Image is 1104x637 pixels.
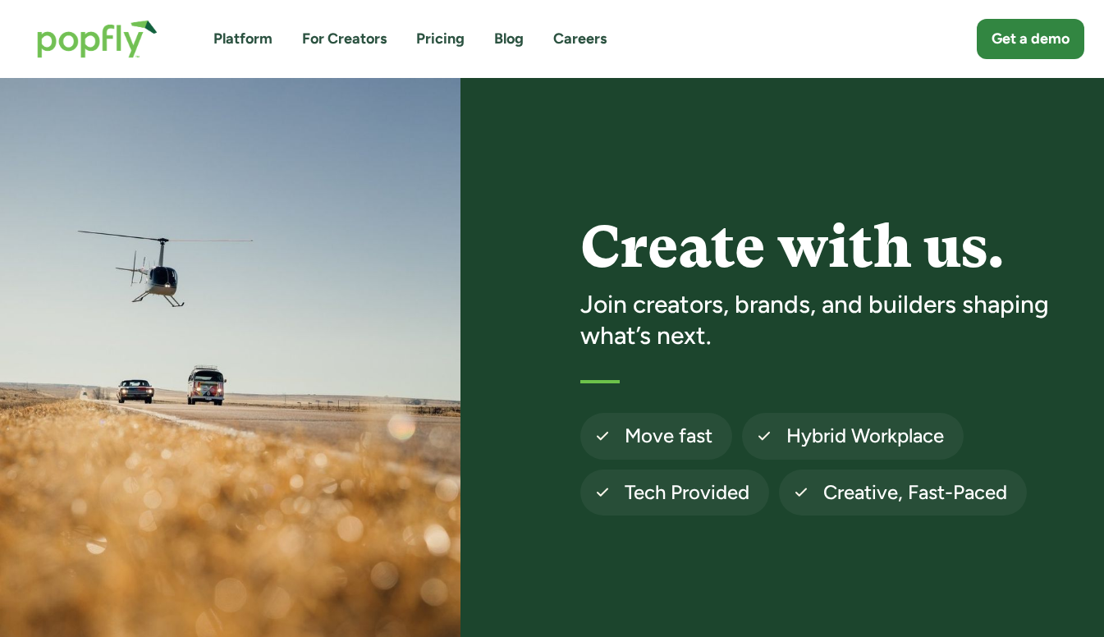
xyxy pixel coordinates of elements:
a: Platform [213,29,273,49]
h1: Create with us. [580,216,1076,279]
div: Get a demo [992,29,1070,49]
a: Pricing [416,29,465,49]
a: Careers [553,29,607,49]
h4: Tech Provided [625,479,749,506]
h3: Join creators, brands, and builders shaping what’s next. [580,289,1076,351]
a: Get a demo [977,19,1084,59]
a: For Creators [302,29,387,49]
h4: Move fast [625,423,712,449]
h4: Hybrid Workplace [786,423,944,449]
a: home [21,3,174,75]
a: Blog [494,29,524,49]
h4: Creative, Fast-Paced [823,479,1007,506]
